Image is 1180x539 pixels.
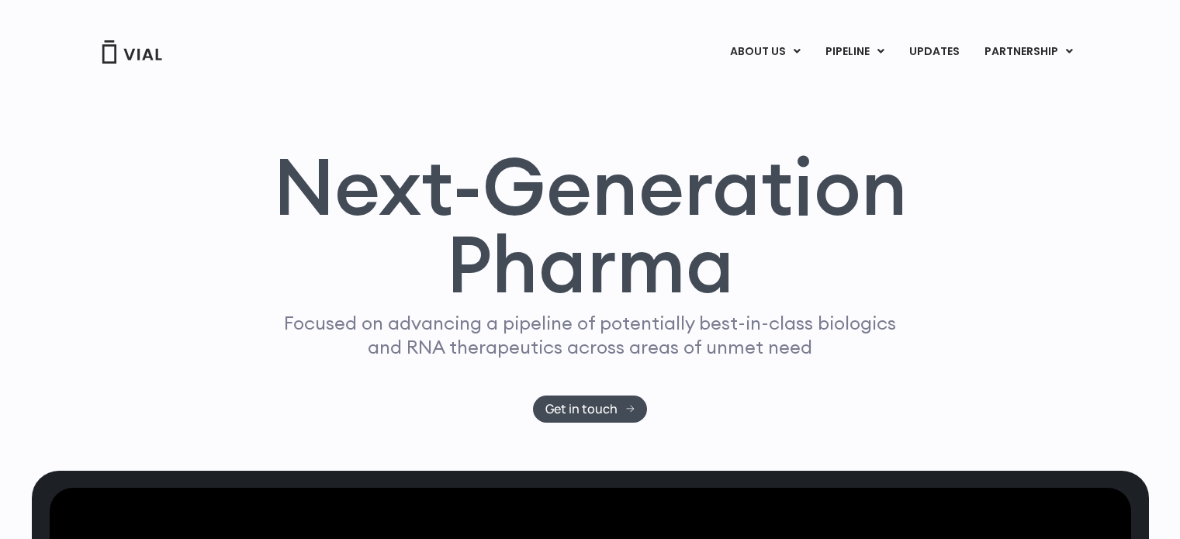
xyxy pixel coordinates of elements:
a: ABOUT USMenu Toggle [718,39,812,65]
a: PARTNERSHIPMenu Toggle [972,39,1085,65]
p: Focused on advancing a pipeline of potentially best-in-class biologics and RNA therapeutics acros... [278,311,903,359]
a: Get in touch [533,396,647,423]
a: UPDATES [897,39,971,65]
h1: Next-Generation Pharma [254,147,926,304]
a: PIPELINEMenu Toggle [813,39,896,65]
img: Vial Logo [101,40,163,64]
span: Get in touch [545,403,618,415]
